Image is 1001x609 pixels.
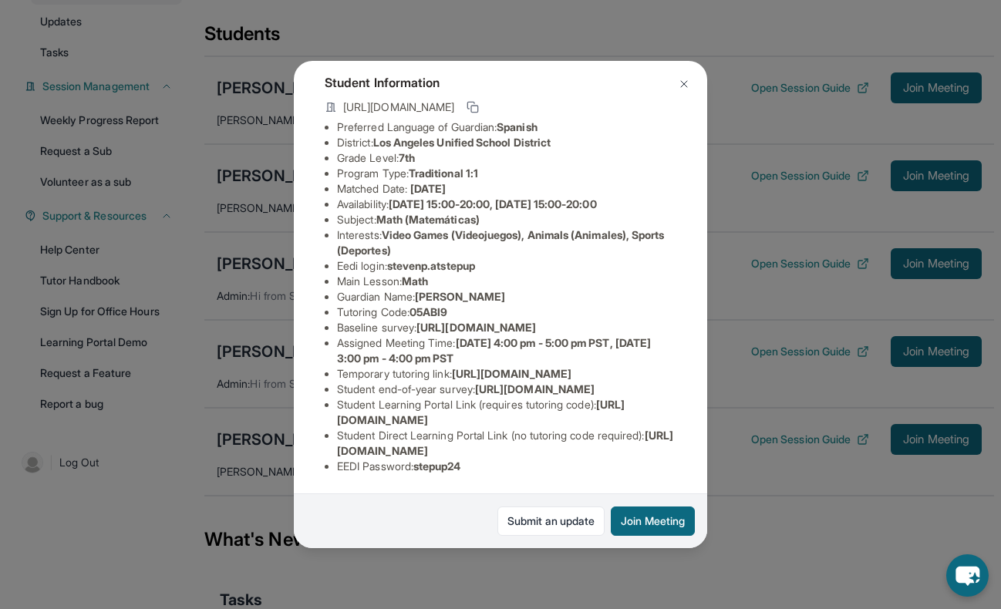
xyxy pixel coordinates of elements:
[337,166,676,181] li: Program Type:
[475,382,595,395] span: [URL][DOMAIN_NAME]
[337,258,676,274] li: Eedi login :
[376,213,480,226] span: Math (Matemáticas)
[337,227,676,258] li: Interests :
[337,320,676,335] li: Baseline survey :
[337,335,676,366] li: Assigned Meeting Time :
[497,120,538,133] span: Spanish
[389,197,597,210] span: [DATE] 15:00-20:00, [DATE] 15:00-20:00
[373,136,551,149] span: Los Angeles Unified School District
[946,554,989,597] button: chat-button
[497,506,605,536] a: Submit an update
[337,135,676,150] li: District:
[611,506,695,536] button: Join Meeting
[463,98,482,116] button: Copy link
[337,228,664,257] span: Video Games (Videojuegos), Animals (Animales), Sports (Deportes)
[337,366,676,382] li: Temporary tutoring link :
[337,336,651,365] span: [DATE] 4:00 pm - 5:00 pm PST, [DATE] 3:00 pm - 4:00 pm PST
[337,119,676,135] li: Preferred Language of Guardian:
[409,167,478,180] span: Traditional 1:1
[337,304,676,320] li: Tutoring Code :
[337,150,676,166] li: Grade Level:
[337,382,676,397] li: Student end-of-year survey :
[343,99,454,115] span: [URL][DOMAIN_NAME]
[410,305,447,318] span: 05ABI9
[416,321,536,334] span: [URL][DOMAIN_NAME]
[337,181,676,197] li: Matched Date:
[325,73,676,92] h4: Student Information
[410,182,446,195] span: [DATE]
[337,428,676,459] li: Student Direct Learning Portal Link (no tutoring code required) :
[452,367,571,380] span: [URL][DOMAIN_NAME]
[415,290,505,303] span: [PERSON_NAME]
[678,78,690,90] img: Close Icon
[337,397,676,428] li: Student Learning Portal Link (requires tutoring code) :
[337,274,676,289] li: Main Lesson :
[402,274,428,288] span: Math
[337,212,676,227] li: Subject :
[413,459,461,473] span: stepup24
[337,459,676,474] li: EEDI Password :
[337,197,676,212] li: Availability:
[387,259,475,272] span: stevenp.atstepup
[337,289,676,304] li: Guardian Name :
[399,151,415,164] span: 7th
